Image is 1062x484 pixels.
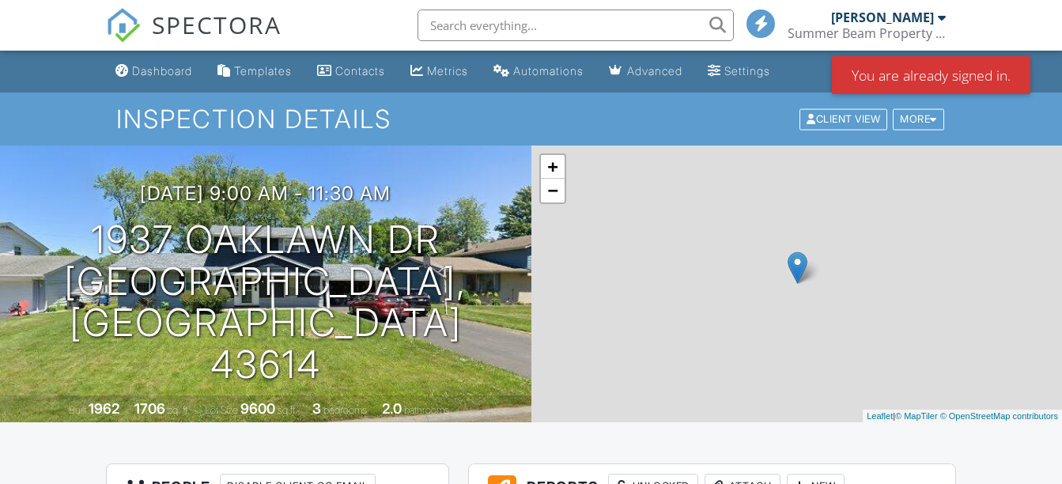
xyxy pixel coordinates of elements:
div: Advanced [627,64,682,78]
h1: Inspection Details [116,105,946,133]
a: Zoom in [541,155,565,179]
span: sq. ft. [168,404,190,416]
a: Advanced [603,57,689,86]
div: Settings [724,64,770,78]
span: sq.ft. [278,404,297,416]
div: Contacts [335,64,385,78]
a: SPECTORA [106,21,282,55]
span: bathrooms [404,404,449,416]
a: Leaflet [867,411,893,421]
div: Metrics [427,64,468,78]
a: © OpenStreetMap contributors [940,411,1058,421]
a: Contacts [311,57,391,86]
h1: 1937 Oaklawn Dr [GEOGRAPHIC_DATA], [GEOGRAPHIC_DATA] 43614 [25,219,506,386]
a: Client View [798,112,891,124]
span: Lot Size [205,404,238,416]
div: [PERSON_NAME] [831,9,934,25]
div: Client View [799,108,887,130]
div: 2.0 [382,400,402,417]
a: Metrics [404,57,474,86]
img: The Best Home Inspection Software - Spectora [106,8,141,43]
span: bedrooms [323,404,367,416]
a: Automations (Basic) [487,57,590,86]
div: Templates [234,64,292,78]
div: Summer Beam Property Inspection [788,25,946,41]
div: 1706 [134,400,165,417]
div: Automations [513,64,584,78]
a: Dashboard [109,57,198,86]
div: 1962 [89,400,119,417]
div: You are already signed in. [832,56,1030,94]
a: © MapTiler [895,411,938,421]
div: More [893,108,944,130]
div: 3 [312,400,321,417]
div: Dashboard [132,64,192,78]
a: Templates [211,57,298,86]
div: | [863,410,1062,423]
h3: [DATE] 9:00 am - 11:30 am [140,183,391,204]
div: 9600 [240,400,275,417]
span: Built [69,404,86,416]
input: Search everything... [418,9,734,41]
a: Settings [701,57,777,86]
span: SPECTORA [152,8,282,41]
a: Zoom out [541,179,565,202]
